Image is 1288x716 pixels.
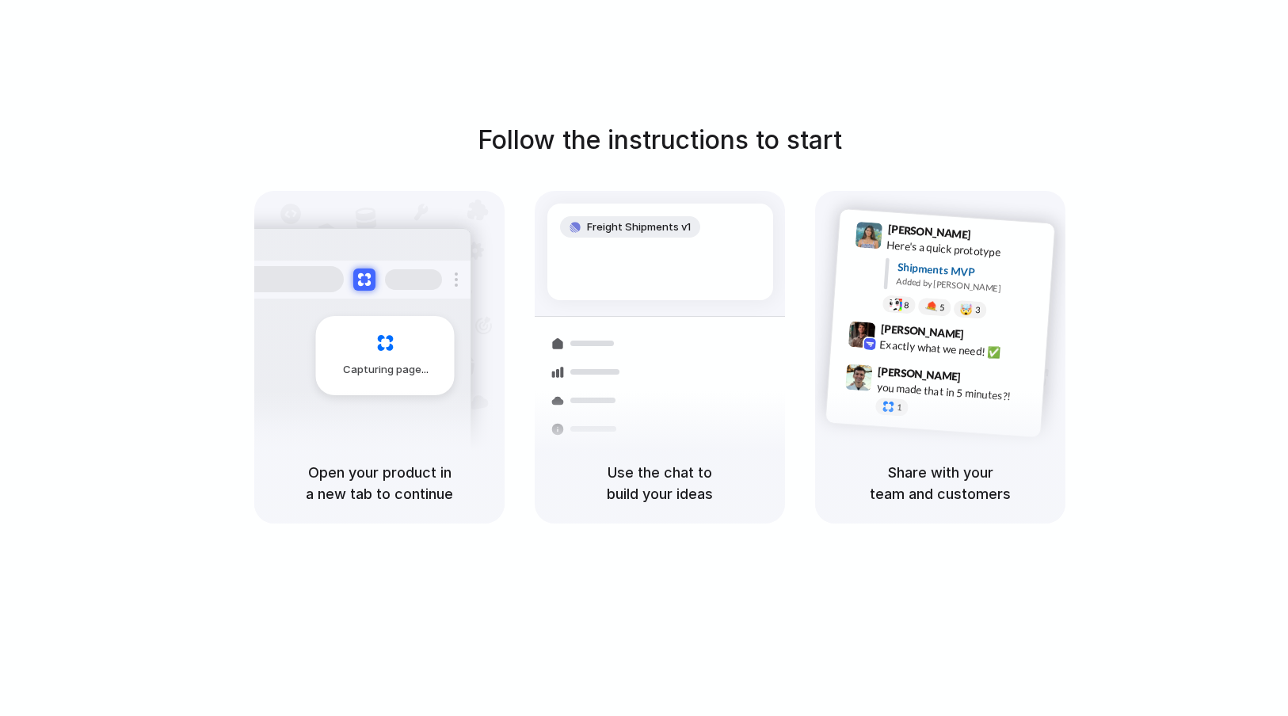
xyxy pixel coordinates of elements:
span: Capturing page [343,362,431,378]
div: Exactly what we need! ✅ [879,336,1038,363]
span: 9:42 AM [969,327,1001,346]
div: Shipments MVP [897,258,1043,284]
h5: Use the chat to build your ideas [554,462,766,505]
span: [PERSON_NAME] [878,362,962,385]
span: Freight Shipments v1 [587,219,691,235]
span: 1 [897,403,902,412]
h5: Open your product in a new tab to continue [273,462,486,505]
span: 3 [975,306,981,314]
div: 🤯 [960,303,974,315]
span: 9:47 AM [966,370,998,389]
span: 9:41 AM [976,227,1008,246]
span: [PERSON_NAME] [880,320,964,343]
div: you made that in 5 minutes?! [876,379,1035,406]
div: Added by [PERSON_NAME] [896,275,1042,298]
div: Here's a quick prototype [886,236,1045,263]
h5: Share with your team and customers [834,462,1046,505]
h1: Follow the instructions to start [478,121,842,159]
span: 8 [904,300,909,309]
span: 5 [939,303,945,312]
span: [PERSON_NAME] [887,220,971,243]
